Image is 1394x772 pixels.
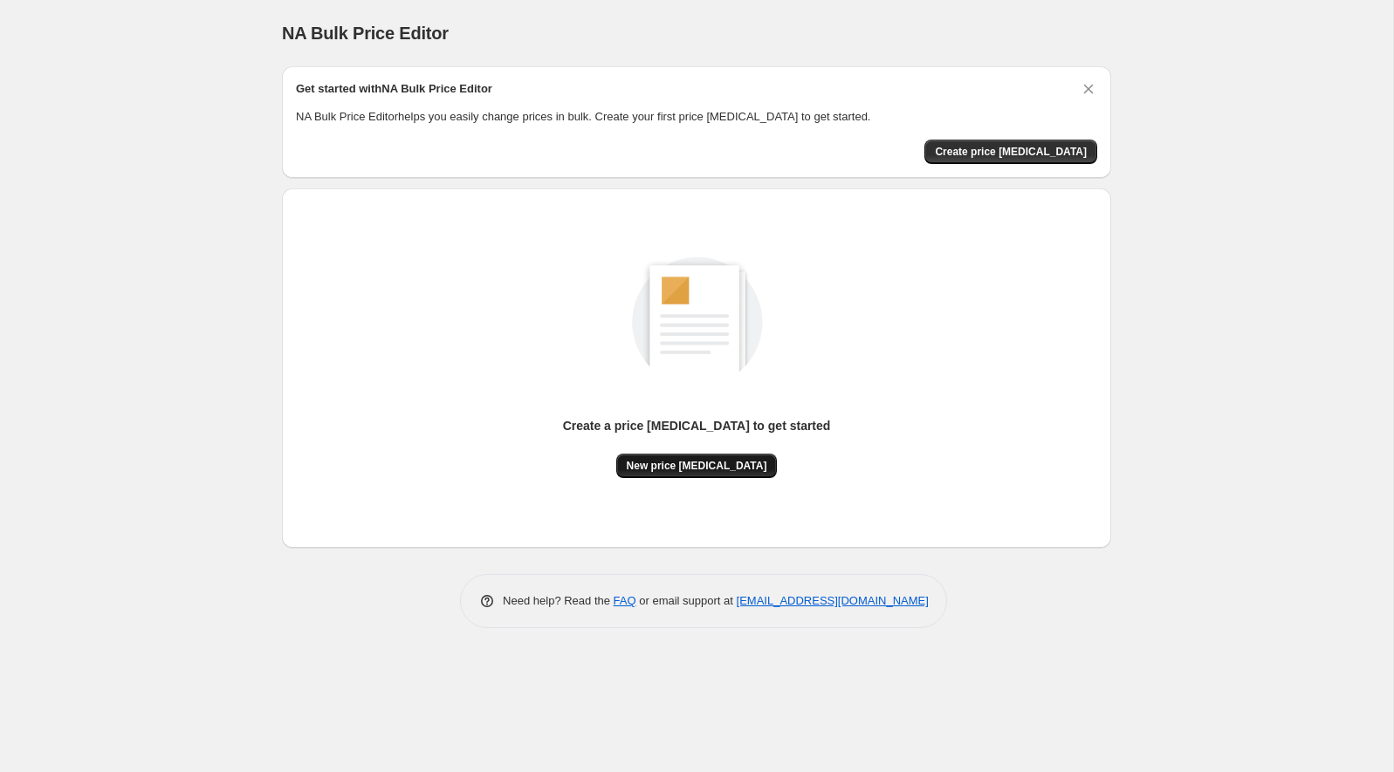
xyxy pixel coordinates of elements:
button: Create price change job [924,140,1097,164]
span: NA Bulk Price Editor [282,24,449,43]
button: Dismiss card [1080,80,1097,98]
span: or email support at [636,594,737,607]
button: New price [MEDICAL_DATA] [616,454,778,478]
a: [EMAIL_ADDRESS][DOMAIN_NAME] [737,594,929,607]
a: FAQ [614,594,636,607]
p: NA Bulk Price Editor helps you easily change prices in bulk. Create your first price [MEDICAL_DAT... [296,108,1097,126]
h2: Get started with NA Bulk Price Editor [296,80,492,98]
span: New price [MEDICAL_DATA] [627,459,767,473]
span: Need help? Read the [503,594,614,607]
p: Create a price [MEDICAL_DATA] to get started [563,417,831,434]
span: Create price [MEDICAL_DATA] [935,145,1087,159]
